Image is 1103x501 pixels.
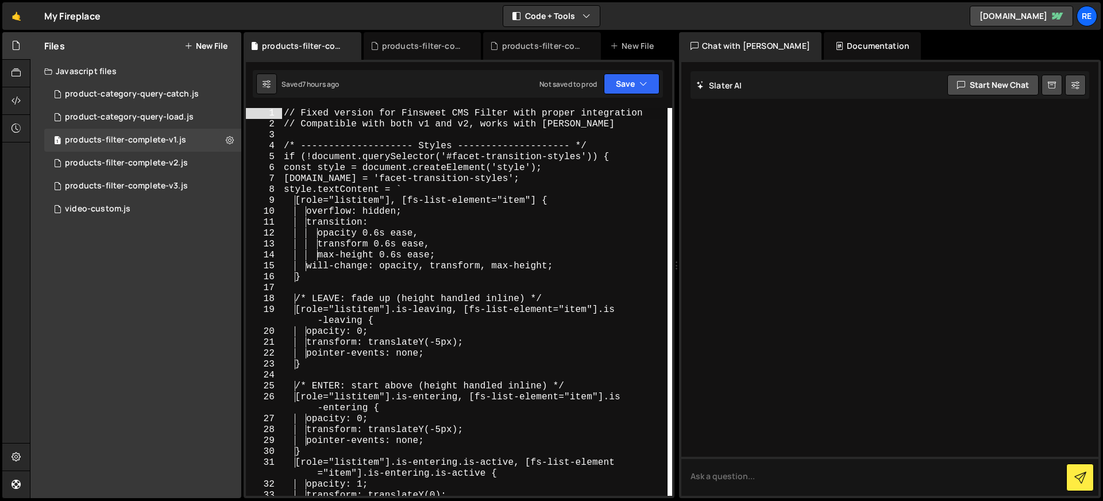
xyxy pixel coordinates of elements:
[246,326,282,337] div: 20
[246,370,282,381] div: 24
[44,198,241,221] div: 16528/44867.js
[44,129,241,152] div: 16528/44900.js
[503,6,600,26] button: Code + Tools
[54,137,61,146] span: 1
[246,261,282,272] div: 15
[246,108,282,119] div: 1
[65,158,188,168] div: products-filter-complete-v2.js
[246,446,282,457] div: 30
[246,479,282,490] div: 32
[246,359,282,370] div: 23
[246,163,282,174] div: 6
[502,40,588,52] div: products-filter-complete-v2.js
[970,6,1073,26] a: [DOMAIN_NAME]
[246,294,282,305] div: 18
[824,32,921,60] div: Documentation
[246,414,282,425] div: 27
[246,348,282,359] div: 22
[539,79,597,89] div: Not saved to prod
[947,75,1039,95] button: Start new chat
[382,40,468,52] div: products-filter-complete-v3.js
[246,152,282,163] div: 5
[1077,6,1097,26] a: Re
[65,204,130,214] div: video-custom.js
[246,436,282,446] div: 29
[246,305,282,326] div: 19
[246,174,282,184] div: 7
[44,83,241,106] div: 16528/44866.js
[604,74,660,94] button: Save
[65,89,199,99] div: product-category-query-catch.js
[65,135,186,145] div: products-filter-complete-v1.js
[44,40,65,52] h2: Files
[246,272,282,283] div: 16
[44,9,101,23] div: My Fireplace
[246,239,282,250] div: 13
[44,152,241,175] div: 16528/44906.js
[184,41,227,51] button: New File
[246,283,282,294] div: 17
[246,392,282,414] div: 26
[246,250,282,261] div: 14
[246,381,282,392] div: 25
[246,425,282,436] div: 28
[246,217,282,228] div: 11
[246,337,282,348] div: 21
[610,40,658,52] div: New File
[2,2,30,30] a: 🤙
[44,106,241,129] div: 16528/44870.js
[262,40,348,52] div: products-filter-complete-v1.js
[246,457,282,479] div: 31
[65,181,188,191] div: products-filter-complete-v3.js
[679,32,822,60] div: Chat with [PERSON_NAME]
[696,80,742,91] h2: Slater AI
[281,79,340,89] div: Saved
[246,228,282,239] div: 12
[246,141,282,152] div: 4
[246,206,282,217] div: 10
[246,130,282,141] div: 3
[30,60,241,83] div: Javascript files
[246,119,282,130] div: 2
[246,195,282,206] div: 9
[246,184,282,195] div: 8
[65,112,194,122] div: product-category-query-load.js
[246,490,282,501] div: 33
[44,175,241,198] div: 16528/44920.js
[302,79,340,89] div: 7 hours ago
